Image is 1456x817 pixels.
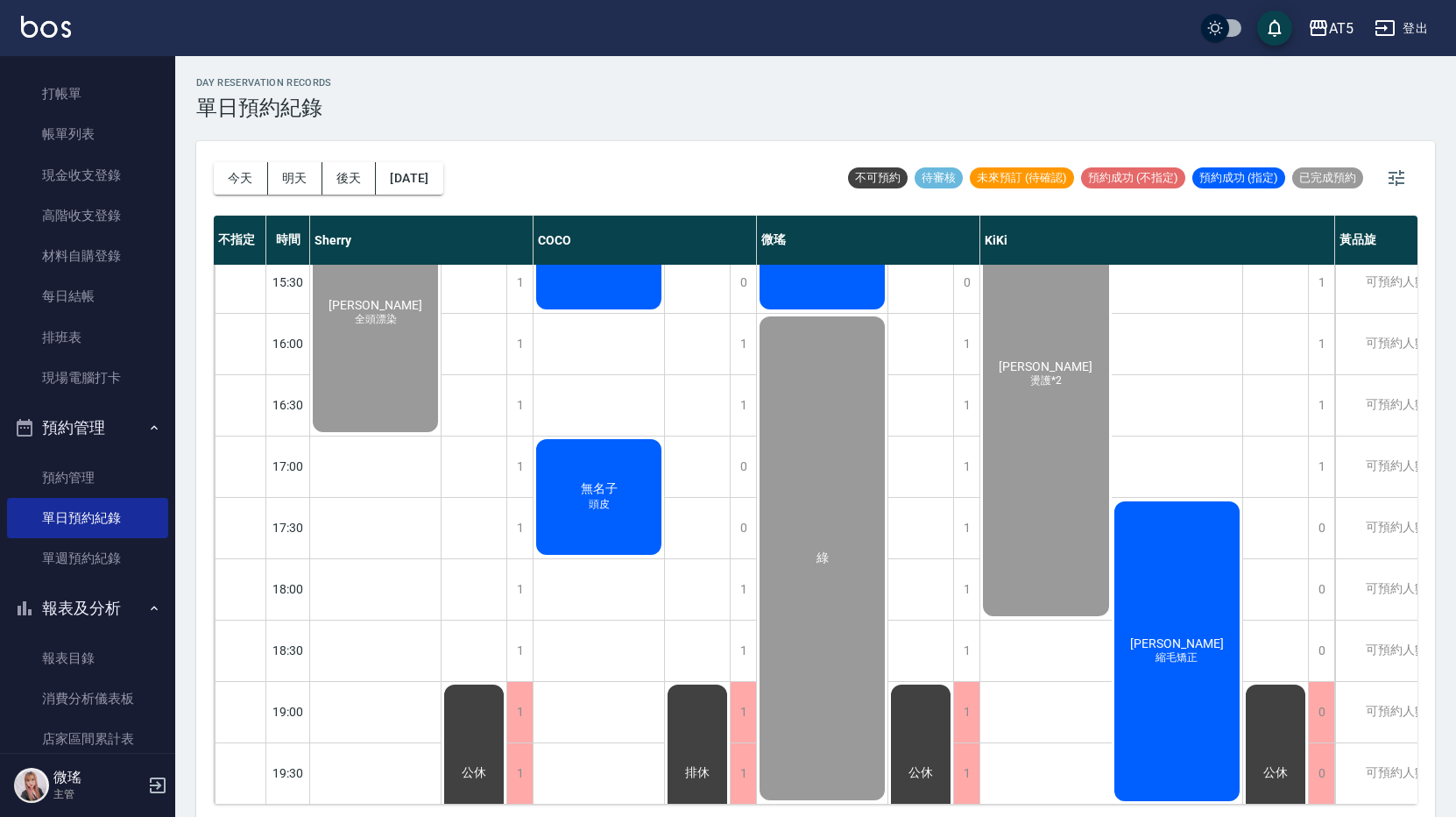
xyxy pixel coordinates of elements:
button: 明天 [268,162,322,195]
div: 0 [730,437,756,497]
a: 現金收支登錄 [7,155,168,195]
div: 0 [953,252,979,313]
div: 時間 [266,216,310,265]
div: 1 [506,621,533,681]
p: 主管 [53,786,143,802]
div: 1 [506,743,533,804]
button: AT5 [1301,11,1361,46]
img: Logo [21,16,71,38]
div: 1 [953,621,979,681]
a: 每日結帳 [7,276,168,316]
div: 0 [1308,743,1334,804]
span: 公休 [1260,765,1291,781]
h3: 單日預約紀錄 [196,96,332,120]
div: 1 [506,252,533,313]
a: 打帳單 [7,74,168,114]
div: Sherry [310,216,534,265]
a: 單週預約紀錄 [7,538,168,579]
a: 材料自購登錄 [7,236,168,276]
div: 1 [506,314,533,374]
span: [PERSON_NAME] [325,298,426,312]
span: 預約成功 (指定) [1192,170,1285,186]
button: 後天 [322,162,377,195]
div: 1 [953,682,979,742]
a: 帳單列表 [7,114,168,154]
div: 1 [730,743,756,804]
a: 消費分析儀表板 [7,678,168,719]
span: 公休 [905,765,937,781]
div: 微瑤 [757,216,980,265]
a: 單日預約紀錄 [7,498,168,538]
button: 報表及分析 [7,586,168,631]
div: 1 [730,314,756,374]
h2: day Reservation records [196,77,332,89]
h5: 微瑤 [53,769,143,786]
a: 排班表 [7,317,168,358]
div: 1 [953,375,979,436]
div: 0 [730,498,756,558]
div: 16:00 [266,313,310,374]
div: 1 [730,621,756,681]
span: 已完成預約 [1292,170,1363,186]
a: 預約管理 [7,458,168,498]
div: COCO [534,216,757,265]
span: [PERSON_NAME] [1127,636,1227,650]
div: 0 [1308,498,1334,558]
button: [DATE] [376,162,442,195]
span: 排休 [682,765,713,781]
div: 1 [506,559,533,620]
div: 1 [953,437,979,497]
a: 報表目錄 [7,638,168,678]
button: save [1257,11,1292,46]
button: 登出 [1368,12,1435,45]
div: 18:00 [266,558,310,620]
span: 不可預約 [848,170,908,186]
span: 未來預訂 (待確認) [970,170,1074,186]
div: 1 [953,314,979,374]
div: 19:00 [266,681,310,742]
div: 15:30 [266,252,310,313]
div: 1 [506,437,533,497]
span: 綠 [813,551,832,566]
div: 1 [506,498,533,558]
img: Person [14,768,49,803]
div: 1 [1308,437,1334,497]
div: 1 [1308,252,1334,313]
div: 1 [730,375,756,436]
div: 16:30 [266,374,310,436]
div: 1 [506,375,533,436]
button: 今天 [214,162,268,195]
div: 1 [730,682,756,742]
span: 全頭漂染 [351,312,400,327]
a: 店家區間累計表 [7,719,168,759]
button: 預約管理 [7,405,168,451]
span: 縮毛矯正 [1152,650,1201,665]
div: 1 [953,498,979,558]
div: 19:30 [266,742,310,804]
div: 1 [506,682,533,742]
div: 1 [953,559,979,620]
div: 不指定 [214,216,266,265]
span: 頭皮 [585,497,613,512]
a: 高階收支登錄 [7,195,168,236]
span: 無名子 [577,481,621,497]
div: 18:30 [266,620,310,681]
span: 預約成功 (不指定) [1081,170,1185,186]
span: 公休 [458,765,490,781]
div: 1 [953,743,979,804]
div: 17:00 [266,436,310,497]
div: 0 [730,252,756,313]
div: 0 [1308,621,1334,681]
span: [PERSON_NAME] [995,359,1096,373]
div: 1 [1308,375,1334,436]
div: 1 [730,559,756,620]
div: 0 [1308,559,1334,620]
div: 17:30 [266,497,310,558]
a: 現場電腦打卡 [7,358,168,398]
div: 1 [1308,314,1334,374]
div: AT5 [1329,18,1354,39]
div: 0 [1308,682,1334,742]
span: 待審核 [915,170,963,186]
div: KiKi [980,216,1335,265]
